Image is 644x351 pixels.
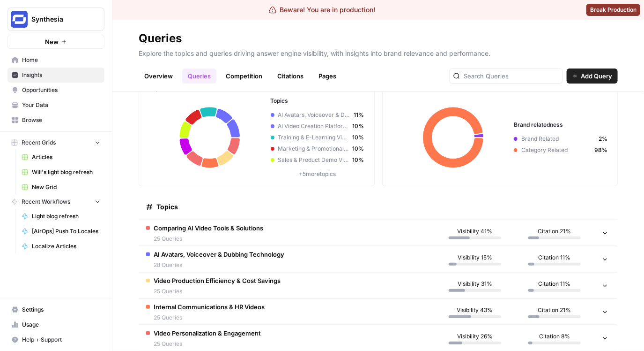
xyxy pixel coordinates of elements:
span: Citation 21% [538,306,571,314]
span: AI Avatars, Voiceover & Dubbing Technology [278,111,350,119]
div: Beware! You are in production! [269,5,376,15]
span: Light blog refresh [32,212,100,221]
span: Add Query [581,71,612,81]
span: Video Production Efficiency & Cost Savings [154,276,281,285]
span: Recent Workflows [22,198,70,206]
span: 10% [353,145,364,153]
button: New [7,35,104,49]
a: Overview [139,69,178,84]
span: 25 Queries [154,287,281,296]
a: Your Data [7,98,104,113]
a: [AirOps] Push To Locales [17,224,104,239]
span: 2% [599,135,607,143]
span: Citation 8% [539,332,570,341]
span: Citation 21% [538,227,571,236]
span: Recent Grids [22,138,56,147]
a: Pages [313,69,342,84]
button: Break Production [586,4,640,16]
span: Insights [22,71,100,79]
span: 25 Queries [154,313,265,322]
span: Category Related [521,146,591,154]
span: Visibility 41% [458,227,493,236]
span: Training & E-Learning Videos [278,133,349,142]
span: Break Production [590,6,637,14]
span: 98% [594,146,607,154]
span: Video Personalization & Engagement [154,328,261,338]
a: Insights [7,68,104,83]
span: Articles [32,153,100,161]
a: Usage [7,317,104,332]
a: Queries [182,69,216,84]
span: [AirOps] Push To Locales [32,227,100,236]
span: 25 Queries [154,340,261,348]
span: New [45,37,59,46]
button: Add Query [567,69,618,84]
a: Will's light blog refresh [17,165,104,180]
span: Usage [22,320,100,329]
button: Recent Grids [7,136,104,150]
span: Visibility 31% [458,280,492,288]
span: Synthesia [31,15,88,24]
span: 28 Queries [154,261,284,269]
span: Localize Articles [32,242,100,251]
span: Will's light blog refresh [32,168,100,176]
span: Settings [22,305,100,314]
span: 10% [353,133,364,142]
h3: Brand relatedness [514,121,607,129]
a: Competition [220,69,268,84]
button: Help + Support [7,332,104,347]
span: Help + Support [22,336,100,344]
span: Sales & Product Demo Videos [278,156,349,164]
img: Synthesia Logo [11,11,28,28]
span: 11% [354,111,364,119]
a: New Grid [17,180,104,195]
h3: Topics [271,97,364,105]
a: Light blog refresh [17,209,104,224]
a: Home [7,53,104,68]
button: Workspace: Synthesia [7,8,104,31]
span: Citation 11% [539,253,571,262]
a: Opportunities [7,83,104,98]
span: 10% [353,122,364,130]
span: AI Video Creation Platforms & Tools [278,122,349,130]
span: Visibility 43% [457,306,493,314]
span: Topics [156,202,178,212]
span: AI Avatars, Voiceover & Dubbing Technology [154,250,284,259]
span: Visibility 15% [458,253,492,262]
button: Recent Workflows [7,195,104,209]
span: New Grid [32,183,100,191]
div: Queries [139,31,182,46]
p: + 5 more topics [271,170,364,178]
a: Citations [272,69,309,84]
p: Explore the topics and queries driving answer engine visibility, with insights into brand relevan... [139,46,618,58]
span: Opportunities [22,86,100,94]
span: 10% [353,156,364,164]
span: Internal Communications & HR Videos [154,302,265,312]
span: Browse [22,116,100,124]
a: Browse [7,113,104,128]
span: Visibility 26% [457,332,493,341]
a: Localize Articles [17,239,104,254]
a: Settings [7,302,104,317]
span: Citation 11% [539,280,571,288]
span: Marketing & Promotional Videos [278,145,349,153]
span: Home [22,56,100,64]
input: Search Queries [464,71,559,81]
span: Comparing AI Video Tools & Solutions [154,223,263,233]
span: Your Data [22,101,100,109]
span: 25 Queries [154,235,263,243]
span: Brand Related [521,135,595,143]
a: Articles [17,150,104,165]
